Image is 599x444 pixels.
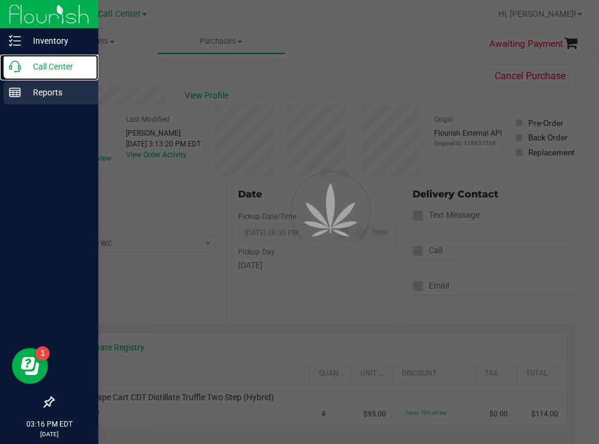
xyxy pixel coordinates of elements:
p: Inventory [21,34,93,48]
inline-svg: Call Center [9,61,21,73]
inline-svg: Inventory [9,35,21,47]
p: 03:16 PM EDT [5,419,93,430]
inline-svg: Reports [9,86,21,98]
p: [DATE] [5,430,93,439]
p: Reports [21,85,93,100]
iframe: Resource center [12,348,48,384]
p: Call Center [21,59,93,74]
iframe: Resource center unread badge [35,346,50,361]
